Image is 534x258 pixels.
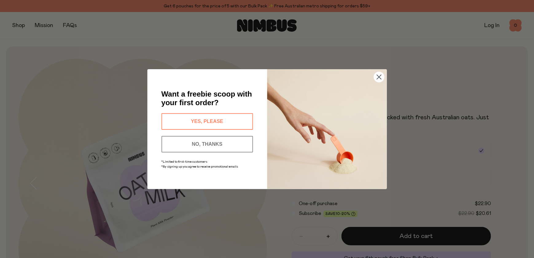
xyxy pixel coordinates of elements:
[162,90,252,107] span: Want a freebie scoop with your first order?
[162,136,253,153] button: NO, THANKS
[162,165,238,168] span: *By signing up you agree to receive promotional emails
[374,72,384,82] button: Close dialog
[162,160,208,163] span: *Limited to first-time customers
[162,113,253,130] button: YES, PLEASE
[267,69,387,189] img: c0d45117-8e62-4a02-9742-374a5db49d45.jpeg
